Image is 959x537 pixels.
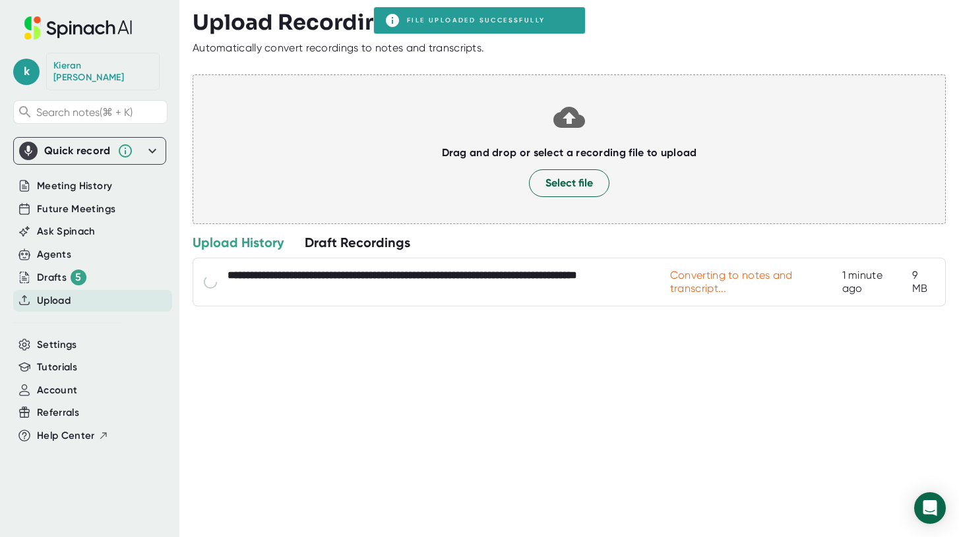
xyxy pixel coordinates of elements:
button: Upload [37,293,71,308]
button: Account [37,383,77,398]
button: Meeting History [37,179,112,194]
button: Help Center [37,428,109,443]
button: Future Meetings [37,202,115,217]
button: Settings [37,337,77,353]
div: Open Intercom Messenger [914,492,946,524]
button: Drafts 5 [37,269,86,285]
b: Drag and drop or select a recording file to upload [442,146,697,159]
div: 9/9/2025, 3:13:16 PM [842,269,902,295]
span: Search notes (⌘ + K) [36,106,133,119]
div: 5 [71,269,86,285]
div: Draft Recordings [305,234,410,251]
div: Automatically convert recordings to notes and transcripts. [193,42,484,55]
span: Select file [545,175,593,191]
span: k [13,59,40,85]
button: Agents [37,247,71,262]
div: Quick record [44,144,111,157]
div: Kieran Donohue [53,60,152,83]
button: Referrals [37,405,79,420]
button: Ask Spinach [37,224,96,239]
div: 9 MB [912,269,935,295]
h3: Upload Recording [193,10,946,35]
div: Drafts [37,269,86,285]
button: Tutorials [37,360,77,375]
div: Converting to notes and transcript... [670,269,842,295]
div: Quick record [19,138,160,164]
span: Help Center [37,428,95,443]
button: Select file [529,169,609,197]
div: Upload History [193,234,284,251]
